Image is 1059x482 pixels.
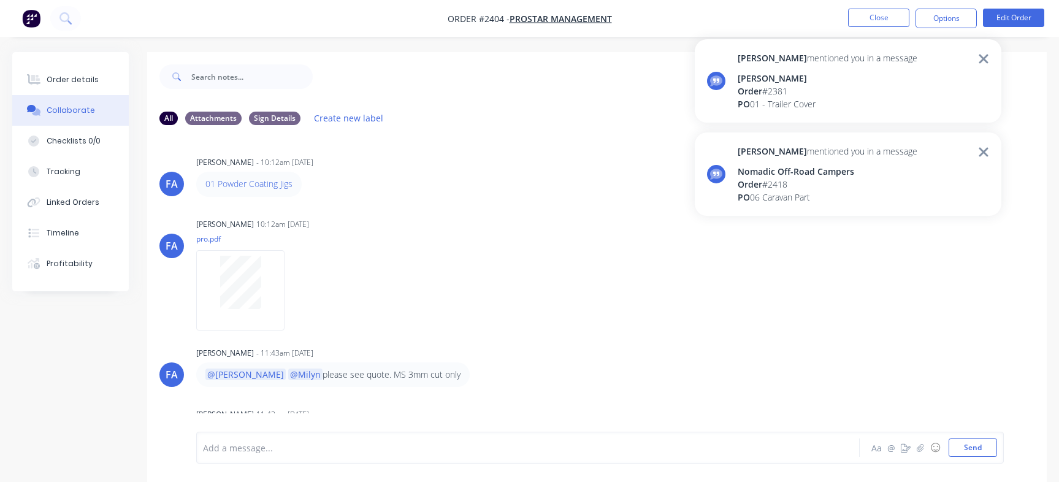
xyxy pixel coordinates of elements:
p: pro.pdf [196,234,297,244]
div: # 2418 [738,178,917,191]
div: 06 Caravan Part [738,191,917,204]
div: All [159,112,178,125]
div: [PERSON_NAME] [196,348,254,359]
input: Search notes... [191,64,313,89]
div: [PERSON_NAME] [196,409,254,420]
div: Collaborate [47,105,95,116]
a: 01 Powder Coating Jigs [205,178,292,189]
span: [PERSON_NAME] [738,52,807,64]
div: Order details [47,74,99,85]
div: Profitability [47,258,93,269]
div: Attachments [185,112,242,125]
span: Order [738,178,762,190]
button: Profitability [12,248,129,279]
span: @[PERSON_NAME] [205,369,286,380]
div: Nomadic Off-Road Campers [738,165,917,178]
span: [PERSON_NAME] [738,145,807,157]
p: please see quote. MS 3mm cut only [205,369,461,381]
div: - 10:12am [DATE] [256,157,313,168]
button: Linked Orders [12,187,129,218]
span: Order #2404 - [448,13,510,25]
button: Order details [12,64,129,95]
div: 01 - Trailer Cover [738,98,917,110]
button: @ [884,440,898,455]
div: 11:43am [DATE] [256,409,309,420]
button: Edit Order [983,9,1044,27]
div: # 2381 [738,85,917,98]
div: Checklists 0/0 [47,136,101,147]
div: Tracking [47,166,80,177]
span: PO [738,98,750,110]
div: FA [166,177,178,191]
a: ProStar Management [510,13,612,25]
div: FA [166,367,178,382]
div: mentioned you in a message [738,52,917,64]
button: Close [848,9,909,27]
button: Options [916,9,977,28]
div: [PERSON_NAME] [196,157,254,168]
span: Order [738,85,762,97]
div: FA [166,239,178,253]
button: Aa [869,440,884,455]
div: Sign Details [249,112,300,125]
div: [PERSON_NAME] [196,219,254,230]
div: 10:12am [DATE] [256,219,309,230]
div: [PERSON_NAME] [738,72,917,85]
span: @Milyn [288,369,323,380]
button: Collaborate [12,95,129,126]
button: Checklists 0/0 [12,126,129,156]
img: Factory [22,9,40,28]
button: Tracking [12,156,129,187]
span: PO [738,191,750,203]
div: Linked Orders [47,197,99,208]
button: Send [949,438,997,457]
button: ☺ [928,440,942,455]
div: - 11:43am [DATE] [256,348,313,359]
button: Create new label [308,110,390,126]
div: mentioned you in a message [738,145,917,158]
button: Timeline [12,218,129,248]
div: Timeline [47,228,79,239]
